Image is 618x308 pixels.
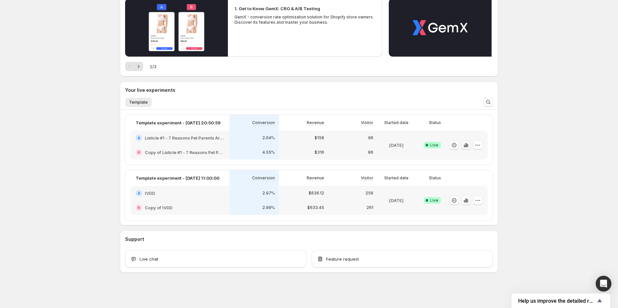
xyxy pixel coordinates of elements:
p: Revenue [307,175,324,181]
h2: A [138,191,140,195]
p: Started date [384,120,408,125]
p: GemX - conversion rate optimization solution for Shopify store owners. Discover its features and ... [234,14,376,25]
p: Template experiment - [DATE] 11:00:00 [136,175,219,181]
span: Live [430,142,438,148]
span: Help us improve the detailed report for A/B campaigns [518,298,596,304]
p: Conversion [252,120,275,125]
p: $316 [315,150,324,155]
h2: Listicle #1 - 7 Reasons Pet Parents Are Using Red [MEDICAL_DATA] To Help Their Dogs Live Longer [145,135,224,141]
span: 1 / 2 [150,63,157,70]
h2: B [138,150,140,154]
p: 96 [368,135,373,141]
p: $158 [315,135,324,141]
h2: 1. Get to Know GemX: CRO & A/B Testing [234,5,320,12]
h2: IVDD [145,190,155,196]
span: Feature request [326,256,359,262]
nav: Pagination [125,62,143,71]
p: Status [429,120,441,125]
p: 86 [368,150,373,155]
p: Started date [384,175,408,181]
h3: Your live experiments [125,87,175,93]
span: Live chat [140,256,158,262]
span: Template [129,100,148,105]
h2: B [138,206,140,210]
p: Revenue [307,120,324,125]
button: Show survey - Help us improve the detailed report for A/B campaigns [518,297,604,305]
p: 4.55% [262,150,275,155]
p: 256 [365,191,373,196]
h2: A [138,136,140,140]
p: [DATE] [389,197,404,204]
p: $633.45 [307,205,324,210]
button: Search and filter results [484,97,493,107]
p: Visitor [361,120,373,125]
p: Conversion [252,175,275,181]
h3: Support [125,236,144,243]
p: 261 [366,205,373,210]
p: 2.99% [262,205,275,210]
p: Status [429,175,441,181]
div: Open Intercom Messenger [596,276,611,292]
p: 2.97% [262,191,275,196]
p: [DATE] [389,142,404,148]
p: $636.12 [309,191,324,196]
button: Next [134,62,143,71]
span: Live [430,198,438,203]
p: Template experiment - [DATE] 20:50:59 [136,119,221,126]
h2: Copy of IVDD [145,204,172,211]
h2: Copy of Listicle #1 - 7 Reasons Pet Parents Are Using Red [MEDICAL_DATA] To Help Their Dogs Live ... [145,149,224,156]
p: 2.04% [262,135,275,141]
p: Visitor [361,175,373,181]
